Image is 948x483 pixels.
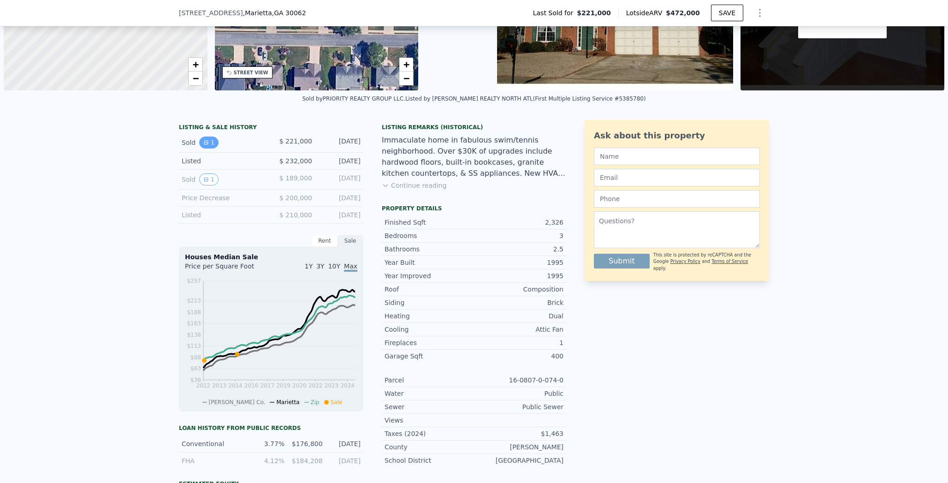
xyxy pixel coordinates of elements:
div: This site is protected by reCAPTCHA and the Google and apply. [653,252,760,272]
div: [DATE] [328,456,361,465]
div: Loan history from public records [179,424,363,432]
div: Views [385,416,474,425]
span: Zip [311,399,320,405]
span: $ 189,000 [279,174,312,182]
div: Sale [338,235,363,247]
div: 3.77% [252,439,284,448]
div: Taxes (2024) [385,429,474,438]
div: Attic Fan [474,325,563,334]
div: Rent [312,235,338,247]
span: [STREET_ADDRESS] [179,8,243,18]
tspan: $188 [187,309,201,316]
div: Price per Square Foot [185,262,271,276]
button: View historical data [199,173,219,185]
div: Roof [385,285,474,294]
div: $1,463 [474,429,563,438]
div: Sold by PRIORITY REALTY GROUP LLC . [302,95,405,102]
div: [DATE] [328,439,361,448]
div: Sold [182,173,264,185]
div: Public Sewer [474,402,563,411]
div: Listed [182,210,264,220]
tspan: 2012 [196,382,211,389]
button: View historical data [199,137,219,149]
div: Listing Remarks (Historical) [382,124,566,131]
tspan: 2016 [244,382,259,389]
div: 1995 [474,258,563,267]
span: 3Y [316,262,324,270]
div: Cooling [385,325,474,334]
div: 1 [474,338,563,347]
input: Name [594,148,760,165]
a: Zoom out [189,72,202,85]
a: Zoom in [189,58,202,72]
div: Composition [474,285,563,294]
tspan: $63 [190,365,201,372]
div: Parcel [385,376,474,385]
div: Heating [385,311,474,321]
div: Listed [182,156,264,166]
div: Price Decrease [182,193,264,203]
div: STREET VIEW [234,69,268,76]
span: Last Sold for [533,8,577,18]
div: Houses Median Sale [185,252,357,262]
div: LISTING & SALE HISTORY [179,124,363,133]
div: FHA [182,456,247,465]
div: 4.12% [252,456,284,465]
tspan: $138 [187,332,201,338]
div: 400 [474,352,563,361]
div: Year Built [385,258,474,267]
div: 16-0807-0-074-0 [474,376,563,385]
span: + [192,59,198,70]
span: , Marietta [243,8,306,18]
a: Zoom in [399,58,413,72]
span: 10Y [328,262,340,270]
span: Lotside ARV [626,8,666,18]
div: [PERSON_NAME] [474,442,563,452]
div: Listed by [PERSON_NAME] REALTY NORTH ATL (First Multiple Listing Service #5385780) [405,95,646,102]
span: Max [344,262,357,272]
a: Zoom out [399,72,413,85]
div: [DATE] [320,193,361,203]
div: Bathrooms [385,244,474,254]
span: $221,000 [577,8,611,18]
div: Sold [182,137,264,149]
div: [DATE] [320,210,361,220]
tspan: 2020 [292,382,307,389]
span: $ 221,000 [279,137,312,145]
div: Conventional [182,439,247,448]
span: $ 232,000 [279,157,312,165]
div: $176,800 [290,439,322,448]
div: [DATE] [320,173,361,185]
button: Continue reading [382,181,447,190]
div: 2.5 [474,244,563,254]
button: SAVE [711,5,743,21]
div: 3 [474,231,563,240]
div: Fireplaces [385,338,474,347]
tspan: 2013 [212,382,226,389]
div: Siding [385,298,474,307]
tspan: $113 [187,343,201,349]
tspan: 2023 [325,382,339,389]
div: Ask about this property [594,129,760,142]
span: $ 200,000 [279,194,312,202]
div: Immaculate home in fabulous swim/tennis neighborhood. Over $30K of upgrades include hardwood floo... [382,135,566,179]
div: County [385,442,474,452]
a: Terms of Service [711,259,748,264]
span: $ 210,000 [279,211,312,219]
tspan: $163 [187,320,201,327]
tspan: 2019 [276,382,290,389]
div: Year Improved [385,271,474,280]
span: , GA 30062 [272,9,306,17]
div: 2,326 [474,218,563,227]
div: Property details [382,205,566,212]
div: Finished Sqft [385,218,474,227]
tspan: $38 [190,377,201,383]
input: Phone [594,190,760,208]
tspan: $88 [190,354,201,361]
span: Sale [331,399,343,405]
div: Public [474,389,563,398]
div: Brick [474,298,563,307]
div: [DATE] [320,137,361,149]
span: + [403,59,409,70]
tspan: $257 [187,278,201,284]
